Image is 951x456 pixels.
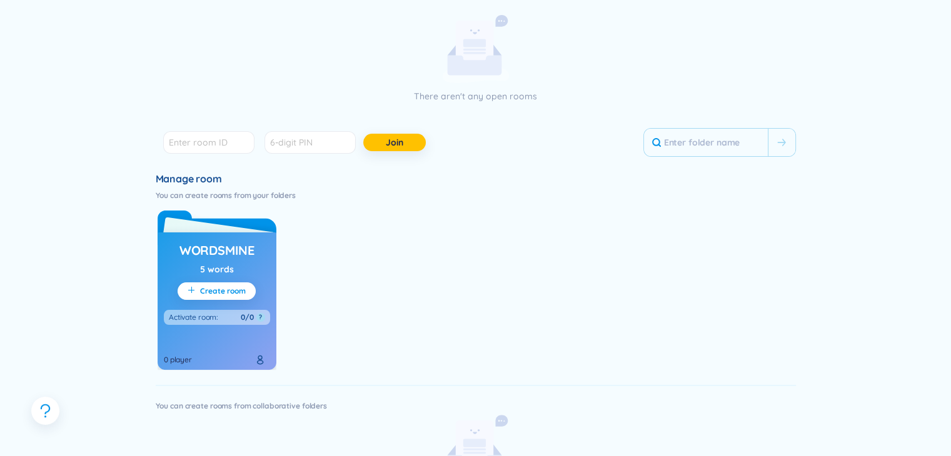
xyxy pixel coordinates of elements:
[38,403,53,419] span: question
[200,262,234,276] div: 5 words
[156,401,796,411] h6: You can create rooms from collaborative folders
[156,172,796,186] h3: Manage room
[264,131,356,154] input: 6-digit PIN
[386,136,403,149] span: Join
[241,312,254,322] div: 0/0
[31,397,59,425] button: question
[179,242,254,259] h3: WordsMine
[178,282,256,300] button: Create room
[163,131,254,154] input: Enter room ID
[363,134,426,151] button: Join
[164,355,192,365] div: 0 player
[188,286,200,296] span: plus
[644,129,768,156] input: Enter folder name
[156,191,796,201] h6: You can create rooms from your folders
[304,89,648,103] p: There aren't any open rooms
[179,239,254,262] a: WordsMine
[169,312,218,322] div: Activate room :
[256,313,265,322] button: ?
[200,286,246,296] span: Create room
